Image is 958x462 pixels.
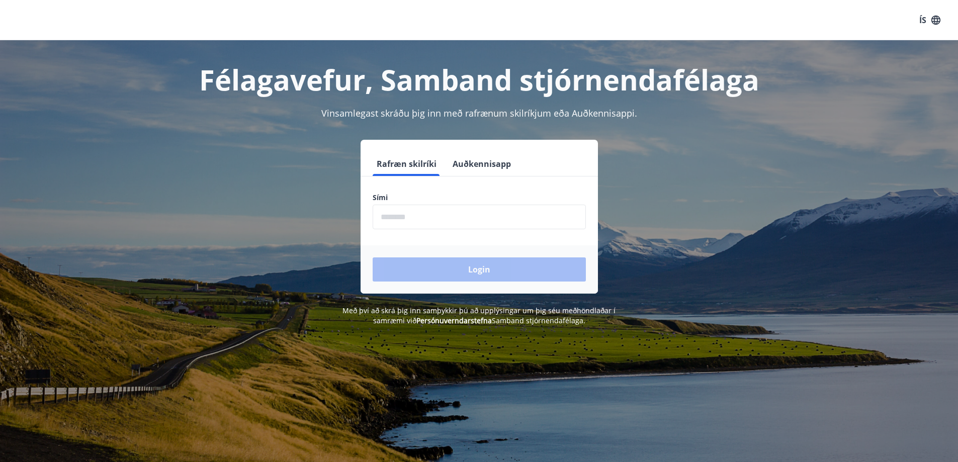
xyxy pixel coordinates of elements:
a: Persónuverndarstefna [416,316,492,325]
button: Auðkennisapp [449,152,515,176]
button: ÍS [914,11,946,29]
button: Rafræn skilríki [373,152,441,176]
label: Sími [373,193,586,203]
h1: Félagavefur, Samband stjórnendafélaga [129,60,829,99]
span: Með því að skrá þig inn samþykkir þú að upplýsingar um þig séu meðhöndlaðar í samræmi við Samband... [342,306,616,325]
span: Vinsamlegast skráðu þig inn með rafrænum skilríkjum eða Auðkennisappi. [321,107,637,119]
